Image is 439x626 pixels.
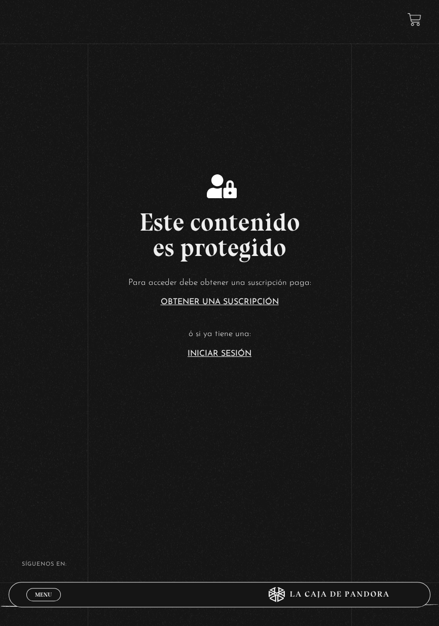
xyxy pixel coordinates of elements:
a: Iniciar Sesión [188,350,251,358]
span: Cerrar [32,600,56,607]
span: Menu [35,592,52,598]
a: Obtener una suscripción [161,298,279,306]
h4: SÍguenos en: [22,562,417,567]
a: View your shopping cart [408,13,421,26]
